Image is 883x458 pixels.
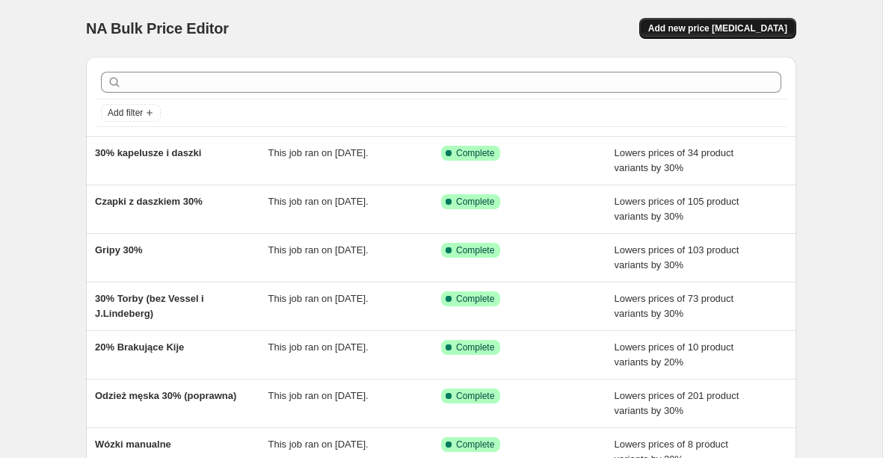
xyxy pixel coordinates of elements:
[108,107,143,119] span: Add filter
[95,196,203,207] span: Czapki z daszkiem 30%
[456,244,494,256] span: Complete
[268,196,369,207] span: This job ran on [DATE].
[95,244,143,256] span: Gripy 30%
[615,244,739,270] span: Lowers prices of 103 product variants by 30%
[456,439,494,451] span: Complete
[95,341,184,353] span: 20% Brakujące Kije
[456,196,494,208] span: Complete
[95,439,171,450] span: Wózki manualne
[101,104,161,122] button: Add filter
[268,293,369,304] span: This job ran on [DATE].
[615,390,739,416] span: Lowers prices of 201 product variants by 30%
[456,293,494,305] span: Complete
[86,20,229,37] span: NA Bulk Price Editor
[268,439,369,450] span: This job ran on [DATE].
[95,293,204,319] span: 30% Torby (bez Vessel i J.Lindeberg)
[268,244,369,256] span: This job ran on [DATE].
[456,147,494,159] span: Complete
[268,341,369,353] span: This job ran on [DATE].
[639,18,796,39] button: Add new price [MEDICAL_DATA]
[95,390,236,401] span: Odzież męska 30% (poprawna)
[95,147,201,158] span: 30% kapelusze i daszki
[615,147,734,173] span: Lowers prices of 34 product variants by 30%
[268,147,369,158] span: This job ran on [DATE].
[615,293,734,319] span: Lowers prices of 73 product variants by 30%
[648,22,787,34] span: Add new price [MEDICAL_DATA]
[268,390,369,401] span: This job ran on [DATE].
[456,341,494,353] span: Complete
[456,390,494,402] span: Complete
[615,341,734,368] span: Lowers prices of 10 product variants by 20%
[615,196,739,222] span: Lowers prices of 105 product variants by 30%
